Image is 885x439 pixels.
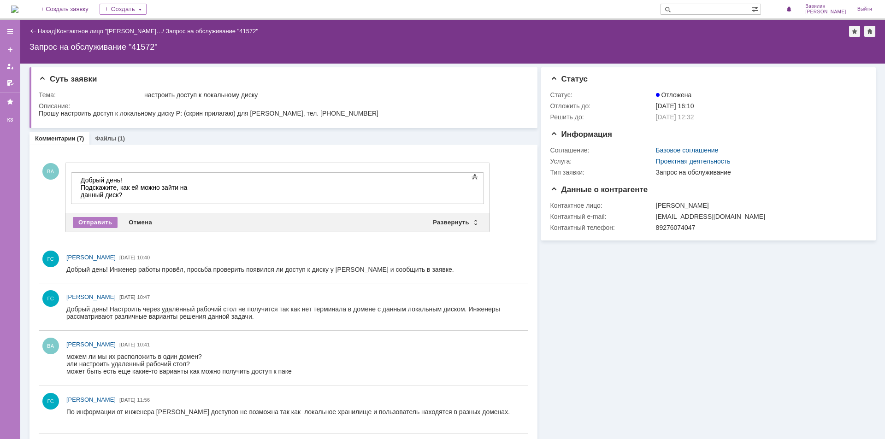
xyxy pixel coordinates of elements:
span: [DATE] 12:32 [656,113,694,121]
div: настроить доступ к локальному диску [144,91,523,99]
div: Контактное лицо: [550,202,654,209]
a: [PERSON_NAME] [66,293,116,302]
a: Контактное лицо "[PERSON_NAME]… [57,28,163,35]
a: Базовое соглашение [656,146,719,154]
a: Проектная деятельность [656,158,731,165]
div: Сделать домашней страницей [864,26,875,37]
span: [PERSON_NAME] [66,341,116,348]
div: (1) [118,135,125,142]
span: Вавилин [805,4,846,9]
div: КЗ [3,117,18,124]
div: Статус: [550,91,654,99]
span: 10:47 [137,294,150,300]
span: [DATE] [119,342,136,347]
div: Запрос на обслуживание "41572" [165,28,258,35]
div: Контактный телефон: [550,224,654,231]
span: 11:56 [137,397,150,403]
div: [PERSON_NAME] [656,202,862,209]
span: Отложена [656,91,692,99]
div: [EMAIL_ADDRESS][DOMAIN_NAME] [656,213,862,220]
a: Файлы [95,135,116,142]
div: Услуга: [550,158,654,165]
span: [DATE] [119,255,136,260]
span: [PERSON_NAME] [805,9,846,15]
div: 89276074047 [656,224,862,231]
span: 10:40 [137,255,150,260]
a: [PERSON_NAME] [66,340,116,349]
div: Соглашение: [550,146,654,154]
span: [DATE] [119,397,136,403]
div: Запрос на обслуживание "41572" [29,42,876,52]
a: Назад [38,28,55,35]
a: Перейти на домашнюю страницу [11,6,18,13]
a: [PERSON_NAME] [66,395,116,404]
span: Показать панель инструментов [469,171,480,182]
a: КЗ [3,113,18,128]
div: | [55,27,56,34]
span: Данные о контрагенте [550,185,648,194]
div: Контактный e-mail: [550,213,654,220]
div: Тема: [39,91,142,99]
a: Мои согласования [3,76,18,90]
a: Мои заявки [3,59,18,74]
span: [DATE] [119,294,136,300]
div: [DATE] 16:10 [656,102,862,110]
span: Статус [550,75,588,83]
span: Суть заявки [39,75,97,83]
div: Отложить до: [550,102,654,110]
div: (7) [77,135,84,142]
span: [PERSON_NAME] [66,254,116,261]
div: / [57,28,166,35]
a: Комментарии [35,135,76,142]
div: Добавить в избранное [849,26,860,37]
span: Информация [550,130,612,139]
span: Расширенный поиск [751,4,761,13]
div: Решить до: [550,113,654,121]
div: Запрос на обслуживание [656,169,862,176]
div: Создать [100,4,147,15]
div: Добрый день! [4,4,135,11]
img: logo [11,6,18,13]
span: [PERSON_NAME] [66,293,116,300]
span: 10:41 [137,342,150,347]
span: ВА [42,163,59,180]
div: Описание: [39,102,525,110]
span: [PERSON_NAME] [66,396,116,403]
div: Тип заявки: [550,169,654,176]
a: [PERSON_NAME] [66,253,116,262]
div: Подскажите, как ей можно зайти на данный диск? [4,11,135,33]
a: Создать заявку [3,42,18,57]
